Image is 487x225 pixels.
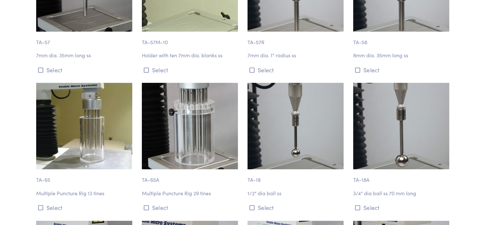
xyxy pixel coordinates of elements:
p: TA-65A [142,169,240,184]
img: ta-65a_multiple-puncture-rig_2.jpg [142,83,238,169]
img: puncture_ta-65_multiple_puncture-rig.jpg [36,83,132,169]
button: Select [142,65,240,75]
p: TA-58 [353,32,451,46]
button: Select [142,202,240,213]
button: Select [353,202,451,213]
p: Multiple Puncture Rig 29 tines [142,189,240,197]
p: 1/2" dia ball ss [248,189,345,197]
img: rounded_ta-18a_three-quarter-inch-ball_2.jpg [353,83,449,169]
img: rounded_ta-18_half-inch-ball_2.jpg [248,83,344,169]
button: Select [353,65,451,75]
p: 8mm dia. 35mm long ss [353,51,451,60]
button: Select [36,65,134,75]
p: TA-57R [248,32,345,46]
button: Select [248,65,345,75]
p: 3/4" dia ball ss 70 mm long [353,189,451,197]
p: 7mm dia. 35mm long ss [36,51,134,60]
p: TA-65 [36,169,134,184]
button: Select [36,202,134,213]
p: Multiple Puncture Rig 13 tines [36,189,134,197]
p: TA-57 [36,32,134,46]
p: Holder with ten 7mm dia. blanks ss [142,51,240,60]
p: TA-18A [353,169,451,184]
p: TA-18 [248,169,345,184]
p: TA-57M-10 [142,32,240,46]
button: Select [248,202,345,213]
p: 7mm dia. 1" radius ss [248,51,345,60]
